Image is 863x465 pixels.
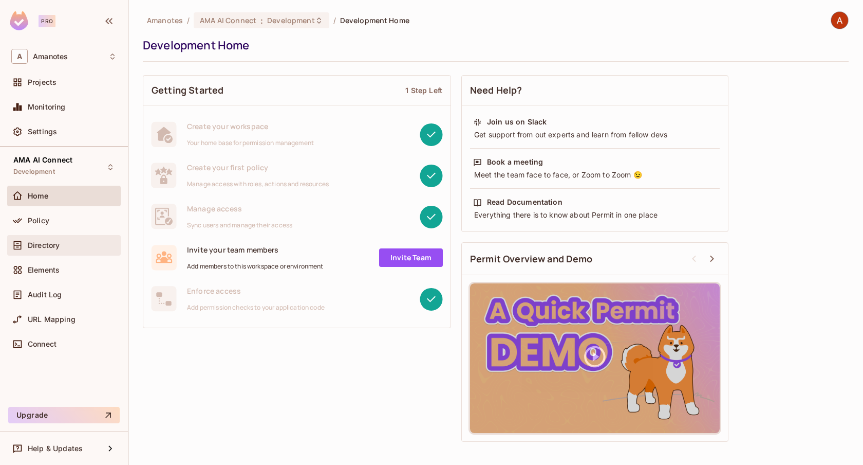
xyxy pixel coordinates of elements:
span: Projects [28,78,57,86]
li: / [187,15,190,25]
span: Home [28,192,49,200]
span: Monitoring [28,103,66,111]
span: URL Mapping [28,315,76,324]
span: Directory [28,241,60,249]
span: Audit Log [28,291,62,299]
span: : [260,16,264,25]
div: Everything there is to know about Permit in one place [473,210,717,220]
button: Upgrade [8,407,120,423]
div: Pro [39,15,55,27]
li: / [333,15,336,25]
span: Your home base for permission management [187,139,314,147]
span: Enforce access [187,286,325,296]
span: Development [13,168,55,176]
span: Invite your team members [187,245,324,255]
span: Help & Updates [28,444,83,453]
div: Join us on Slack [487,117,547,127]
span: Manage access [187,204,292,213]
span: Manage access with roles, actions and resources [187,180,329,188]
span: Workspace: Amanotes [33,52,68,61]
div: Read Documentation [487,197,562,207]
span: Getting Started [152,84,223,97]
div: Development Home [143,38,843,53]
span: Settings [28,128,57,136]
span: Create your workspace [187,121,314,131]
span: Development Home [340,15,409,25]
img: SReyMgAAAABJRU5ErkJggg== [10,11,28,30]
span: Elements [28,266,60,274]
span: Development [267,15,314,25]
span: the active workspace [147,15,183,25]
span: A [11,49,28,64]
span: Policy [28,217,49,225]
span: AMA AI Connect [13,156,72,164]
div: 1 Step Left [405,85,442,95]
a: Invite Team [379,248,443,267]
span: Add members to this workspace or environment [187,262,324,271]
div: Book a meeting [487,157,543,167]
div: Get support from out experts and learn from fellow devs [473,130,717,140]
span: AMA AI Connect [200,15,256,25]
span: Create your first policy [187,163,329,172]
span: Sync users and manage their access [187,221,292,229]
div: Meet the team face to face, or Zoom to Zoom 😉 [473,170,717,180]
span: Need Help? [470,84,522,97]
img: AMA Tech [831,12,848,29]
span: Connect [28,340,57,348]
span: Permit Overview and Demo [470,253,593,265]
span: Add permission checks to your application code [187,303,325,312]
